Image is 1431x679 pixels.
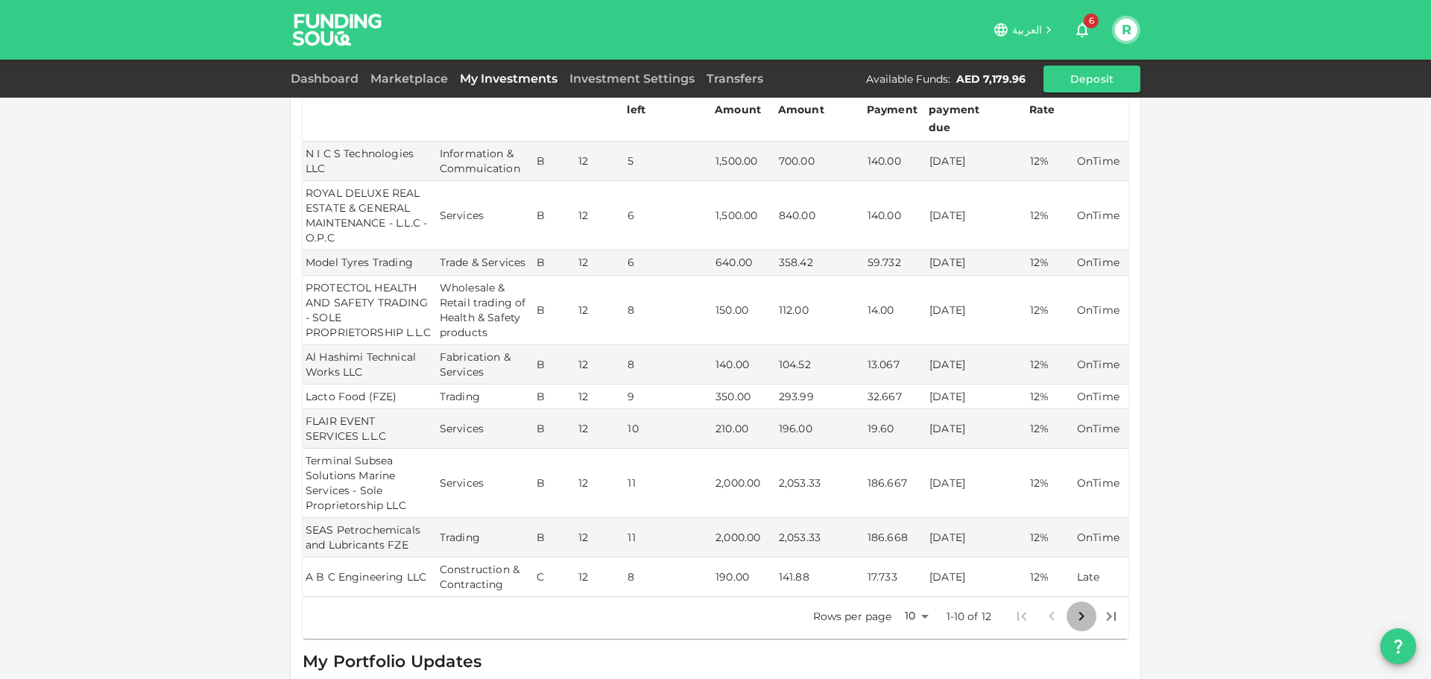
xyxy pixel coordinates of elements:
div: Profit Rate [1029,83,1072,119]
td: 12 [575,250,625,275]
td: 640.00 [713,250,776,275]
td: OnTime [1074,142,1128,181]
span: العربية [1012,23,1042,37]
td: 12% [1027,142,1074,181]
td: B [534,345,575,385]
p: Rows per page [813,609,892,624]
td: [DATE] [926,276,1027,345]
td: [DATE] [926,385,1027,409]
td: 12% [1027,385,1074,409]
td: A B C Engineering LLC [303,558,437,597]
td: 32.667 [865,385,926,409]
td: 12 [575,518,625,558]
td: OnTime [1074,449,1128,518]
td: ROYAL DELUXE REAL ESTATE & GENERAL MAINTENANCE - L.L.C - O.P.C [303,181,437,250]
td: 6 [625,250,713,275]
td: OnTime [1074,518,1128,558]
td: B [534,181,575,250]
td: 104.52 [776,345,865,385]
a: Transfers [701,72,769,86]
div: Next Payment [867,83,924,119]
td: [DATE] [926,345,1027,385]
td: 190.00 [713,558,776,597]
a: Marketplace [364,72,454,86]
td: Fabrication & Services [437,345,534,385]
td: Services [437,449,534,518]
td: [DATE] [926,409,1027,449]
td: OnTime [1074,250,1128,275]
td: 186.668 [865,518,926,558]
td: Trading [437,518,534,558]
td: 59.732 [865,250,926,275]
td: 19.60 [865,409,926,449]
td: 8 [625,558,713,597]
td: B [534,276,575,345]
td: Trading [437,385,534,409]
div: Repayments left [627,83,701,119]
td: 210.00 [713,409,776,449]
td: 10 [625,409,713,449]
a: My Investments [454,72,563,86]
td: B [534,409,575,449]
td: 140.00 [865,142,926,181]
td: 2,000.00 [713,449,776,518]
div: Next payment due [929,83,1003,136]
td: 12 [575,449,625,518]
td: 840.00 [776,181,865,250]
td: OnTime [1074,181,1128,250]
div: Available Funds : [866,72,950,86]
td: 700.00 [776,142,865,181]
td: 358.42 [776,250,865,275]
div: AED 7,179.96 [956,72,1026,86]
td: 8 [625,276,713,345]
span: 6 [1084,13,1099,28]
td: 8 [625,345,713,385]
td: 13.067 [865,345,926,385]
button: Go to last page [1096,601,1126,631]
td: Lacto Food (FZE) [303,385,437,409]
td: 12 [575,345,625,385]
td: 6 [625,181,713,250]
td: B [534,449,575,518]
span: My Portfolio Updates [303,651,481,672]
td: 12 [575,276,625,345]
td: Information & Commuication [437,142,534,181]
button: question [1380,628,1416,664]
td: Model Tyres Trading [303,250,437,275]
td: 14.00 [865,276,926,345]
td: N I C S Technologies LLC [303,142,437,181]
td: 1,500.00 [713,142,776,181]
a: Investment Settings [563,72,701,86]
td: 12% [1027,181,1074,250]
td: [DATE] [926,518,1027,558]
td: 150.00 [713,276,776,345]
td: 11 [625,449,713,518]
td: 350.00 [713,385,776,409]
td: B [534,142,575,181]
td: B [534,518,575,558]
td: OnTime [1074,276,1128,345]
td: 12% [1027,250,1074,275]
td: SEAS Petrochemicals and Lubricants FZE [303,518,437,558]
td: 12 [575,385,625,409]
td: OnTime [1074,345,1128,385]
td: 17.733 [865,558,926,597]
div: Outstanding Amount [778,83,853,119]
button: Go to next page [1067,601,1096,631]
td: Services [437,181,534,250]
td: Wholesale & Retail trading of Health & Safety products [437,276,534,345]
td: 186.667 [865,449,926,518]
td: 140.00 [713,345,776,385]
td: 2,053.33 [776,449,865,518]
td: 293.99 [776,385,865,409]
td: [DATE] [926,449,1027,518]
td: [DATE] [926,142,1027,181]
td: 2,053.33 [776,518,865,558]
td: PROTECTOL HEALTH AND SAFETY TRADING - SOLE PROPRIETORSHIP L.L.C [303,276,437,345]
td: 140.00 [865,181,926,250]
td: 12% [1027,518,1074,558]
a: Dashboard [291,72,364,86]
